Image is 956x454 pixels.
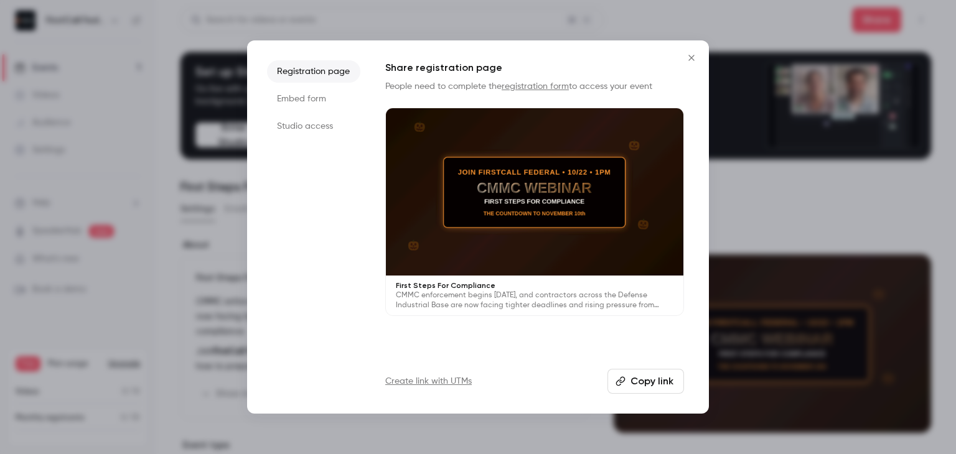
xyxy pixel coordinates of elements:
p: CMMC enforcement begins [DATE], and contractors across the Defense Industrial Base are now facing... [396,290,673,310]
button: Close [679,45,704,70]
li: Studio access [267,115,360,137]
li: Registration page [267,60,360,83]
p: People need to complete the to access your event [385,80,684,93]
button: Copy link [607,369,684,394]
li: Embed form [267,88,360,110]
a: First Steps For ComplianceCMMC enforcement begins [DATE], and contractors across the Defense Indu... [385,108,684,316]
h1: Share registration page [385,60,684,75]
p: First Steps For Compliance [396,280,673,290]
a: Create link with UTMs [385,375,472,387]
a: registration form [502,82,569,91]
